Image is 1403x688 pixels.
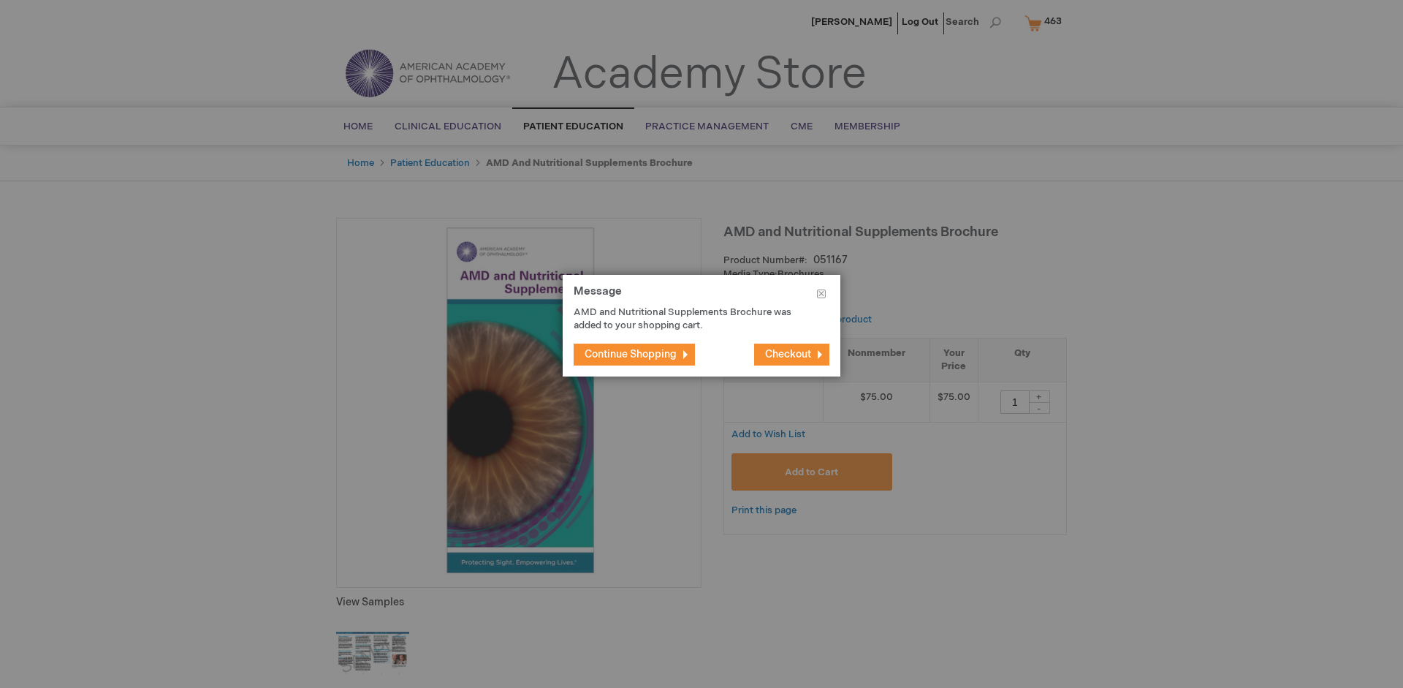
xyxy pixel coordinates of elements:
[574,344,695,366] button: Continue Shopping
[574,286,829,306] h1: Message
[754,344,829,366] button: Checkout
[585,348,677,360] span: Continue Shopping
[574,306,807,333] p: AMD and Nutritional Supplements Brochure was added to your shopping cart.
[765,348,811,360] span: Checkout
